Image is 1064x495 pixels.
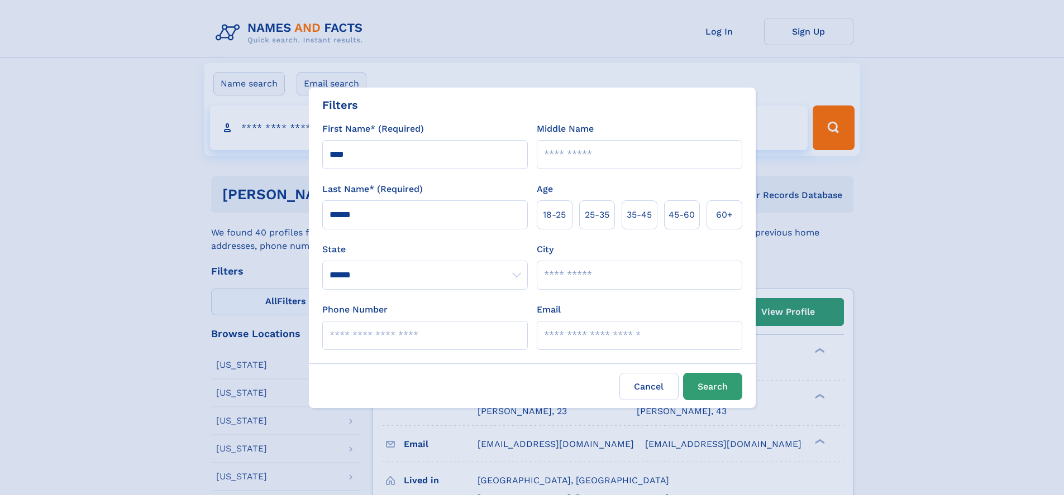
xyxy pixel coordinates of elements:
span: 18‑25 [543,208,566,222]
label: Middle Name [537,122,594,136]
span: 45‑60 [669,208,695,222]
label: State [322,243,528,256]
label: Phone Number [322,303,388,316]
span: 35‑45 [627,208,652,222]
span: 60+ [716,208,733,222]
label: First Name* (Required) [322,122,424,136]
span: 25‑35 [585,208,609,222]
div: Filters [322,97,358,113]
label: City [537,243,554,256]
label: Cancel [619,373,679,400]
label: Last Name* (Required) [322,182,423,196]
button: Search [683,373,742,400]
label: Email [537,303,561,316]
label: Age [537,182,553,196]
